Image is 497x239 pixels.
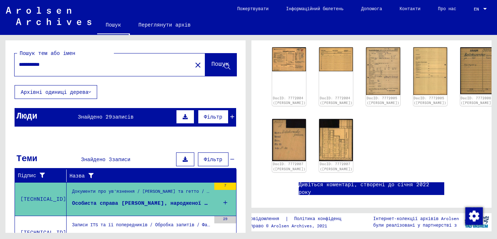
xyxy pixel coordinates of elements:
[272,47,306,71] img: 001.jpg
[366,47,400,95] img: 001.jpg
[272,119,306,161] img: 001.jpg
[461,96,493,105] a: DocID: 7772006 ([PERSON_NAME])
[319,47,353,71] img: 002.jpg
[191,57,205,72] button: Очистити
[373,216,459,221] font: Інтернет-колекції архівів Arolsen
[18,170,68,182] div: Підпис
[399,6,421,11] font: Контакти
[299,181,429,195] font: Дивіться коментарі, створені до січня 2022 року
[97,16,130,35] a: Пошук
[320,96,353,105] a: DocID: 7772004 ([PERSON_NAME])
[361,6,382,11] font: Допомога
[299,181,444,196] a: Дивіться коментарі, створені до січня 2022 року
[18,172,36,179] font: Підпис
[224,216,279,221] font: Юридичне повідомлення
[139,21,191,28] font: Переглянути архів
[460,47,494,94] img: 001.jpg
[320,162,353,171] a: DocID: 7772007 ([PERSON_NAME])
[205,53,236,76] button: Пошук
[465,207,482,224] div: Зміна згоди
[294,216,360,221] font: Політика конфіденційності
[289,215,369,223] a: Політика конфіденційності
[286,6,343,11] font: Інформаційний бюлетень
[224,223,327,228] font: Авторське право © Arolsen Archives, 2021
[319,119,353,161] img: 002.jpg
[373,222,457,228] font: були реалізовані у партнерстві з
[413,47,447,95] img: 002.jpg
[211,60,229,67] font: Пошук
[72,200,366,206] font: Особиста справа [PERSON_NAME], народженої [DEMOGRAPHIC_DATA], народилася в [GEOGRAPHIC_DATA]
[20,50,75,56] font: Пошук тем або імен
[78,113,112,120] font: Знайдено 29
[224,215,285,223] a: Юридичне повідомлення
[204,113,222,120] font: Фільтр
[204,156,222,163] font: Фільтр
[414,96,446,105] a: DocID: 7772005 ([PERSON_NAME])
[273,96,306,105] a: DocID: 7772004 ([PERSON_NAME])
[198,152,228,166] button: Фільтр
[474,6,479,12] font: EN
[112,113,134,120] font: записів
[15,85,97,99] button: Архівні одиниці дерева
[438,6,456,11] font: Про нас
[6,7,91,25] img: Arolsen_neg.svg
[273,162,306,171] a: DocID: 7772007 ([PERSON_NAME])
[130,16,199,33] a: Переглянути архів
[285,215,289,222] font: |
[21,89,88,95] font: Архівні одиниці дерева
[465,207,483,225] img: Зміна згоди
[237,6,269,11] font: Пожертвувати
[69,170,229,182] div: Назва
[194,61,202,69] mat-icon: close
[69,172,85,179] font: Назва
[367,96,399,105] a: DocID: 7772005 ([PERSON_NAME])
[463,213,490,231] img: yv_logo.png
[16,110,37,121] font: Люди
[106,21,121,28] font: Пошук
[198,110,228,124] button: Фільтр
